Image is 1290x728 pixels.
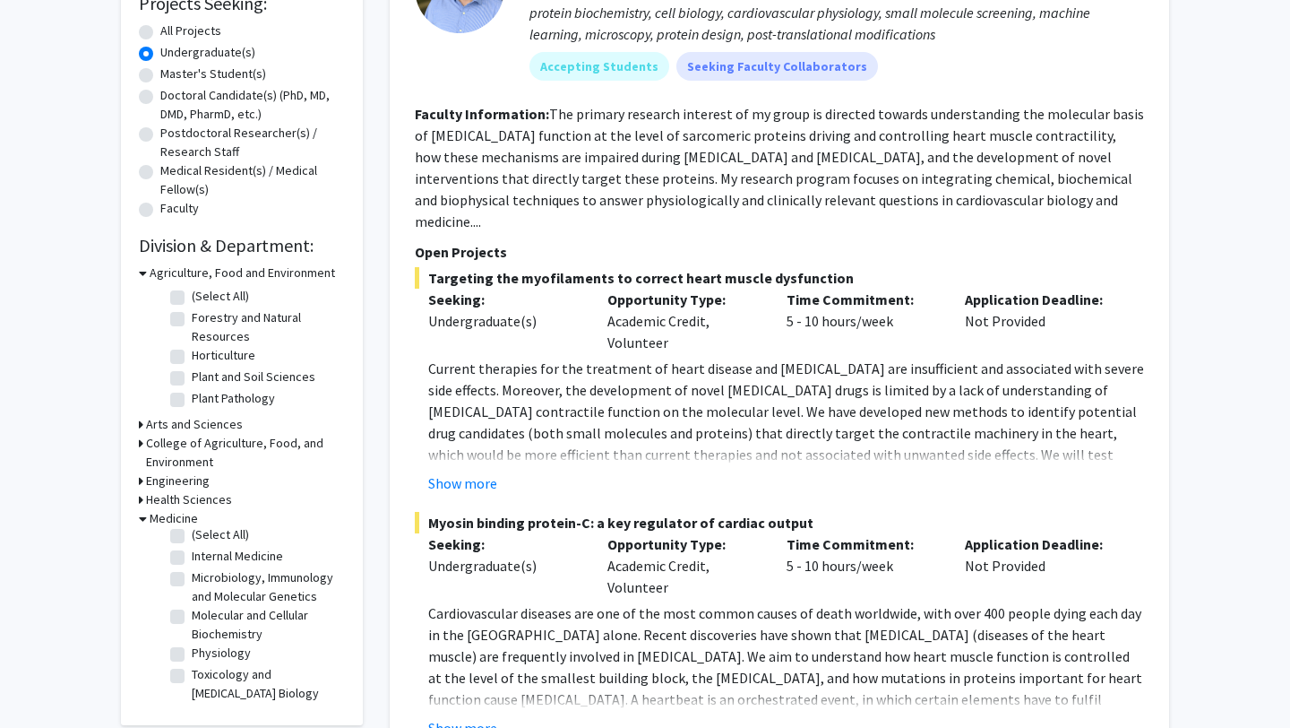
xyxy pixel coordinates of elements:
label: (Select All) [192,287,249,306]
span: Current therapies for the treatment of heart disease and [MEDICAL_DATA] are insufficient and asso... [428,360,1144,528]
label: Medical Resident(s) / Medical Fellow(s) [160,161,345,199]
p: Opportunity Type: [607,533,760,555]
div: 5 - 10 hours/week [773,289,952,353]
p: Application Deadline: [965,289,1117,310]
div: Academic Credit, Volunteer [594,533,773,598]
div: Undergraduate(s) [428,310,580,332]
div: Undergraduate(s) [428,555,580,576]
label: All Projects [160,22,221,40]
label: Horticulture [192,346,255,365]
label: Doctoral Candidate(s) (PhD, MD, DMD, PharmD, etc.) [160,86,345,124]
iframe: Chat [13,647,76,715]
b: Faculty Information: [415,105,549,123]
label: Master's Student(s) [160,65,266,83]
h3: Health Sciences [146,490,232,509]
h3: Arts and Sciences [146,415,243,434]
p: Opportunity Type: [607,289,760,310]
span: Myosin binding protein-C: a key regulator of cardiac output [415,512,1144,533]
h3: Agriculture, Food and Environment [150,264,335,282]
span: Targeting the myofilaments to correct heart muscle dysfunction [415,267,1144,289]
label: Plant and Soil Sciences [192,368,315,386]
label: Molecular and Cellular Biochemistry [192,606,340,644]
h2: Division & Department: [139,235,345,256]
h3: Engineering [146,472,210,490]
label: Forestry and Natural Resources [192,308,340,346]
p: Seeking: [428,289,580,310]
div: Not Provided [951,289,1131,353]
div: protein biochemistry, cell biology, cardiovascular physiology, small molecule screening, machine ... [529,2,1144,45]
label: (Select All) [192,525,249,544]
p: Time Commitment: [787,533,939,555]
label: Undergraduate(s) [160,43,255,62]
div: Not Provided [951,533,1131,598]
label: Faculty [160,199,199,218]
label: Toxicology and [MEDICAL_DATA] Biology [192,665,340,703]
label: Microbiology, Immunology and Molecular Genetics [192,568,340,606]
h3: College of Agriculture, Food, and Environment [146,434,345,472]
h3: Medicine [150,509,198,528]
button: Show more [428,472,497,494]
p: Time Commitment: [787,289,939,310]
div: 5 - 10 hours/week [773,533,952,598]
label: Postdoctoral Researcher(s) / Research Staff [160,124,345,161]
label: Plant Pathology [192,389,275,408]
fg-read-more: The primary research interest of my group is directed towards understanding the molecular basis o... [415,105,1144,230]
p: Open Projects [415,241,1144,263]
div: Academic Credit, Volunteer [594,289,773,353]
mat-chip: Accepting Students [529,52,669,81]
label: Internal Medicine [192,547,283,566]
mat-chip: Seeking Faculty Collaborators [676,52,878,81]
label: Physiology [192,644,251,663]
p: Seeking: [428,533,580,555]
p: Application Deadline: [965,533,1117,555]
